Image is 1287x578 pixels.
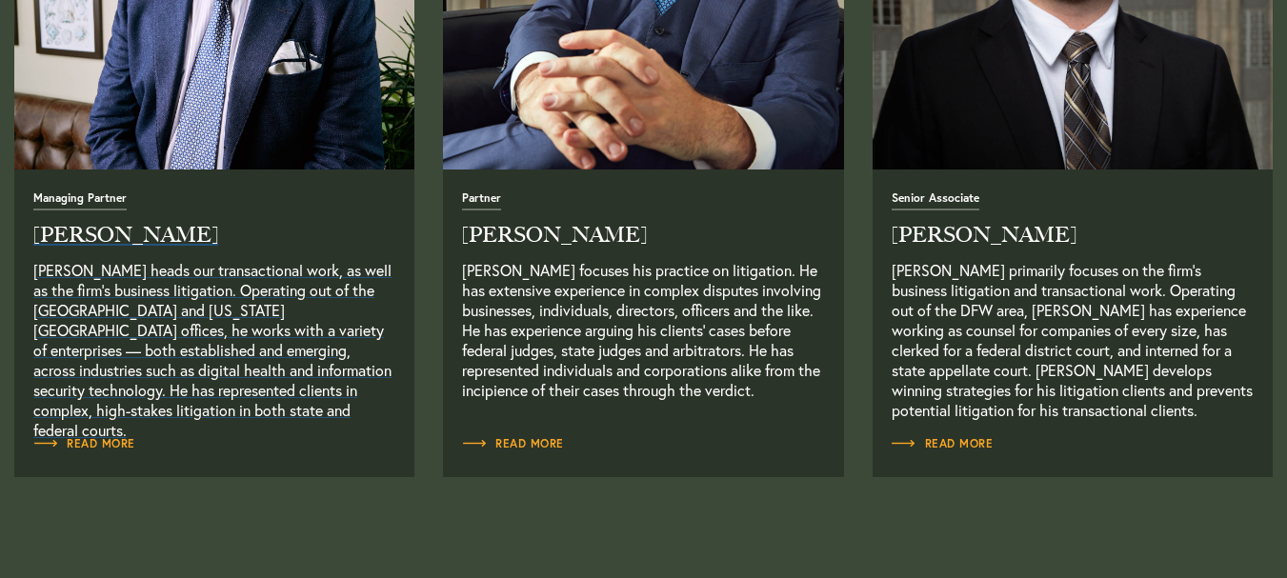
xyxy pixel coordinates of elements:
[892,189,1254,420] a: Read Full Bio
[892,260,1254,420] p: [PERSON_NAME] primarily focuses on the firm’s business litigation and transactional work. Operati...
[462,192,501,210] span: Partner
[462,260,824,420] p: [PERSON_NAME] focuses his practice on litigation. He has extensive experience in complex disputes...
[462,438,564,449] span: Read More
[33,189,395,420] a: Read Full Bio
[33,260,395,420] p: [PERSON_NAME] heads our transactional work, as well as the firm’s business litigation. Operating ...
[892,225,1254,246] h2: [PERSON_NAME]
[33,438,135,449] span: Read More
[462,189,824,420] a: Read Full Bio
[33,434,135,453] a: Read Full Bio
[892,192,979,210] span: Senior Associate
[462,434,564,453] a: Read Full Bio
[462,225,824,246] h2: [PERSON_NAME]
[892,438,994,449] span: Read More
[892,434,994,453] a: Read Full Bio
[33,192,127,210] span: Managing Partner
[33,225,395,246] h2: [PERSON_NAME]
